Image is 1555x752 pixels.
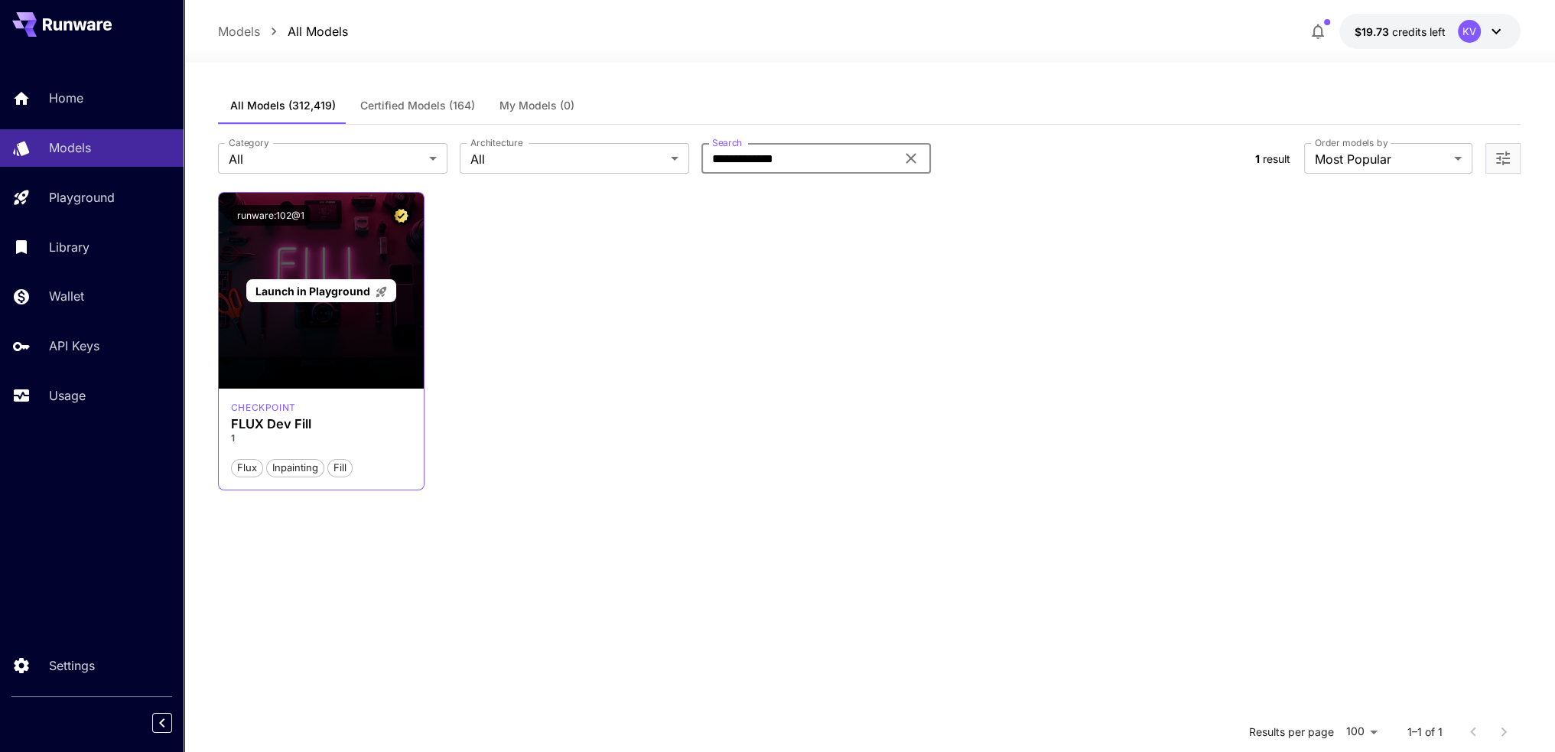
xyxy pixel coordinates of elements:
button: Fill [327,457,353,477]
div: FLUX.1 D [231,401,296,415]
button: Certified Model – Vetted for best performance and includes a commercial license. [391,205,412,226]
button: runware:102@1 [231,205,311,226]
span: All Models (312,419) [230,99,336,112]
nav: breadcrumb [218,22,348,41]
span: Certified Models (164) [360,99,475,112]
p: Results per page [1249,724,1334,740]
a: All Models [288,22,348,41]
a: Launch in Playground [246,279,395,303]
span: My Models (0) [499,99,574,112]
p: Usage [49,386,86,405]
div: 100 [1340,721,1383,743]
div: Collapse sidebar [164,709,184,737]
span: Flux [232,461,262,476]
span: credits left [1392,25,1446,38]
div: KV [1458,20,1481,43]
p: Playground [49,188,115,207]
span: Inpainting [267,461,324,476]
p: Wallet [49,287,84,305]
button: Inpainting [266,457,324,477]
p: Models [49,138,91,157]
span: All [470,150,665,168]
p: Settings [49,656,95,675]
p: 1 [231,431,412,445]
button: $19.7312KV [1339,14,1521,49]
button: Open more filters [1494,149,1512,168]
p: 1–1 of 1 [1407,724,1443,740]
h3: FLUX Dev Fill [231,417,412,431]
label: Search [712,136,742,149]
span: Fill [328,461,352,476]
button: Flux [231,457,263,477]
p: API Keys [49,337,99,355]
a: Models [218,22,260,41]
span: All [229,150,423,168]
span: result [1263,152,1290,165]
span: Launch in Playground [255,285,370,298]
span: $19.73 [1355,25,1392,38]
p: checkpoint [231,401,296,415]
label: Category [229,136,269,149]
label: Architecture [470,136,522,149]
p: Home [49,89,83,107]
p: Library [49,238,89,256]
span: 1 [1255,152,1260,165]
label: Order models by [1315,136,1387,149]
button: Collapse sidebar [152,713,172,733]
div: $19.7312 [1355,24,1446,40]
span: Most Popular [1315,150,1448,168]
